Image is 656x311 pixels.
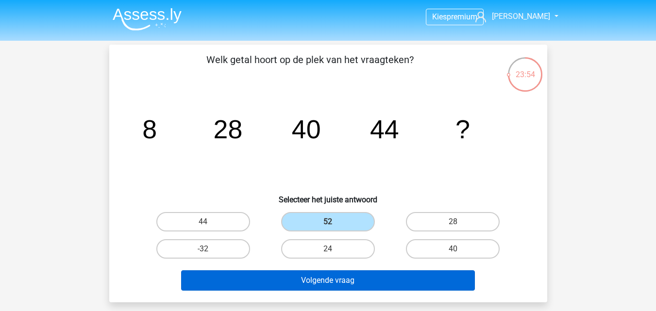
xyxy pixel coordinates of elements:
[156,212,250,231] label: 44
[492,12,550,21] span: [PERSON_NAME]
[281,239,375,259] label: 24
[455,115,470,144] tspan: ?
[507,56,543,81] div: 23:54
[213,115,242,144] tspan: 28
[125,187,532,204] h6: Selecteer het juiste antwoord
[426,10,483,23] a: Kiespremium
[291,115,320,144] tspan: 40
[447,12,477,21] span: premium
[406,212,500,231] label: 28
[281,212,375,231] label: 52
[432,12,447,21] span: Kies
[156,239,250,259] label: -32
[181,270,475,291] button: Volgende vraag
[406,239,500,259] label: 40
[370,115,399,144] tspan: 44
[113,8,182,31] img: Assessly
[142,115,157,144] tspan: 8
[125,52,495,82] p: Welk getal hoort op de plek van het vraagteken?
[471,11,551,22] a: [PERSON_NAME]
